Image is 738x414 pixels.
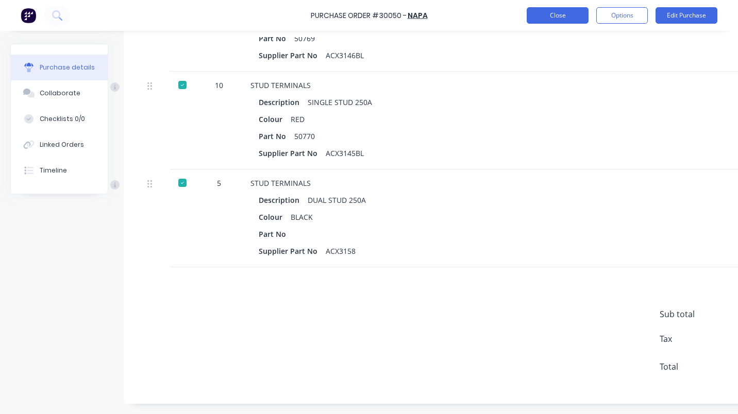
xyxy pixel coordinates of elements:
[40,140,84,149] div: Linked Orders
[656,7,717,24] button: Edit Purchase
[294,129,315,144] div: 50770
[21,8,36,23] img: Factory
[259,48,326,63] div: Supplier Part No
[291,210,313,225] div: BLACK
[259,31,294,46] div: Part No
[40,63,95,72] div: Purchase details
[204,178,234,188] div: 5
[204,80,234,91] div: 10
[326,146,364,161] div: ACX3145BL
[40,89,80,98] div: Collaborate
[291,112,305,127] div: RED
[259,146,326,161] div: Supplier Part No
[408,10,428,21] a: NAPA
[259,193,308,208] div: Description
[40,114,85,124] div: Checklists 0/0
[326,48,364,63] div: ACX3146BL
[259,129,294,144] div: Part No
[40,166,67,175] div: Timeline
[308,95,372,110] div: SINGLE STUD 250A
[11,132,108,158] button: Linked Orders
[308,193,366,208] div: DUAL STUD 250A
[527,7,589,24] button: Close
[660,360,737,373] span: Total
[294,31,315,46] div: 50769
[259,112,291,127] div: Colour
[259,227,294,242] div: Part No
[11,158,108,183] button: Timeline
[259,210,291,225] div: Colour
[596,7,648,24] button: Options
[259,244,326,258] div: Supplier Part No
[660,333,737,345] span: Tax
[259,95,308,110] div: Description
[11,80,108,106] button: Collaborate
[311,10,407,21] div: Purchase Order #30050 -
[660,308,737,320] span: Sub total
[11,55,108,80] button: Purchase details
[11,106,108,132] button: Checklists 0/0
[326,244,356,258] div: ACX3158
